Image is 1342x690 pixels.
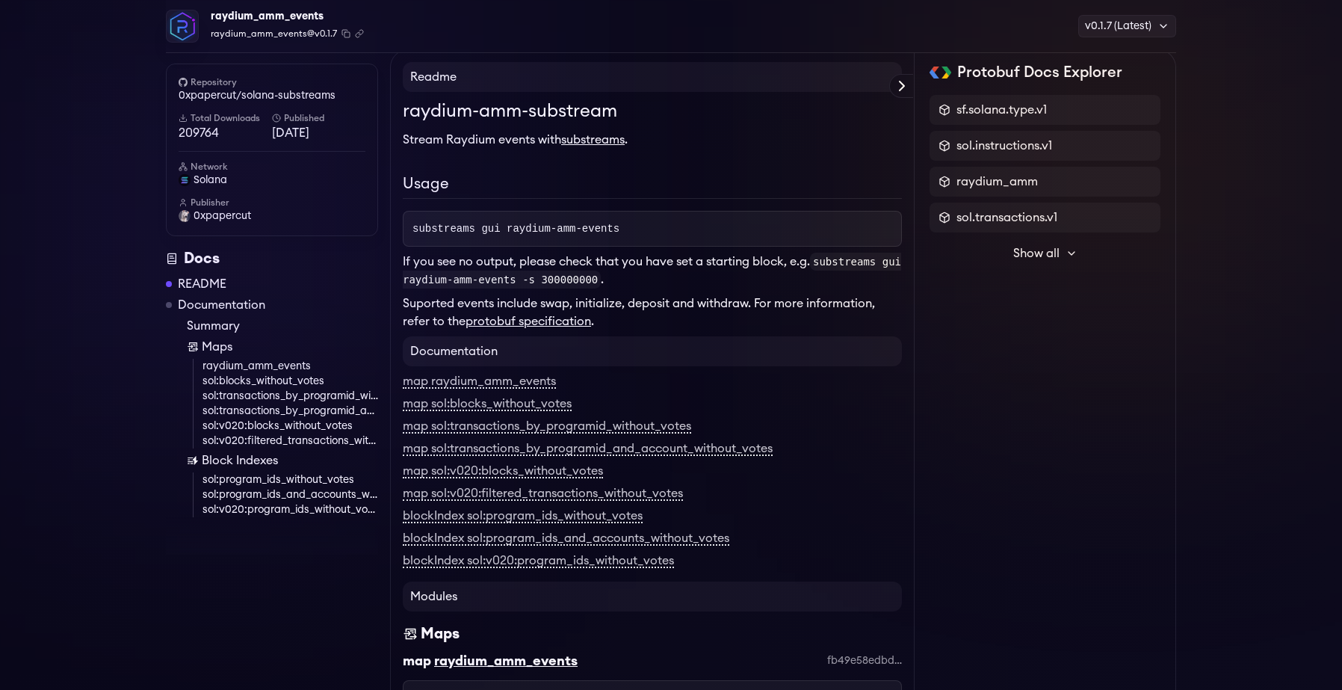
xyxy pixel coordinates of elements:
h6: Total Downloads [179,112,272,124]
div: raydium_amm_events [211,6,364,27]
p: Stream Raydium events with . [403,131,902,149]
p: Suported events include swap, initialize, deposit and withdraw. For more information, refer to the . [403,295,902,330]
a: protobuf specification [466,315,591,327]
span: sf.solana.type.v1 [956,101,1047,119]
h6: Network [179,161,365,173]
code: substreams gui raydium-amm-events -s 300000000 [403,253,901,289]
a: 0xpapercut/solana-substreams [179,88,365,103]
a: raydium_amm_events [202,359,378,374]
div: map [403,650,431,671]
h6: Repository [179,76,365,88]
button: Copy .spkg link to clipboard [355,29,364,38]
span: Show all [1013,244,1060,262]
a: sol:program_ids_without_votes [202,472,378,487]
a: map sol:v020:filtered_transactions_without_votes [403,487,683,501]
span: 209764 [179,124,272,142]
span: raydium_amm_events@v0.1.7 [211,27,337,40]
a: Summary [187,317,378,335]
span: 0xpapercut [194,209,251,224]
a: sol:blocks_without_votes [202,374,378,389]
a: blockIndex sol:v020:program_ids_without_votes [403,555,674,568]
p: If you see no output, please check that you have set a starting block, e.g. . [403,253,902,289]
h2: Usage [403,173,902,199]
a: README [178,275,226,293]
h4: Readme [403,62,902,92]
span: [DATE] [272,124,365,142]
span: substreams gui raydium-amm-events [412,223,619,235]
a: map raydium_amm_events [403,375,556,389]
span: sol.instructions.v1 [956,137,1052,155]
img: Maps icon [403,623,418,644]
h6: Published [272,112,365,124]
div: fb49e58edbd94b2d9a5d34a9a8423bf645a578f0 [827,653,902,668]
img: Block Index icon [187,455,199,466]
img: User Avatar [179,210,191,222]
img: Package Logo [167,10,198,42]
a: sol:transactions_by_programid_without_votes [202,389,378,404]
span: raydium_amm [956,173,1038,191]
a: map sol:transactions_by_programid_and_account_without_votes [403,443,773,456]
a: sol:v020:blocks_without_votes [202,419,378,434]
button: Show all [930,238,1160,268]
img: solana [179,174,191,186]
h6: Publisher [179,197,365,209]
a: substreams [561,134,625,146]
img: github [179,78,188,87]
img: Map icon [187,341,199,353]
div: v0.1.7 (Latest) [1078,15,1176,37]
a: map sol:v020:blocks_without_votes [403,465,603,478]
a: sol:v020:filtered_transactions_without_votes [202,434,378,449]
a: Maps [187,338,378,356]
a: 0xpapercut [179,209,365,224]
div: Docs [166,248,378,269]
a: Documentation [178,296,265,314]
div: Maps [421,623,460,644]
a: sol:transactions_by_programid_and_account_without_votes [202,404,378,419]
a: blockIndex sol:program_ids_without_votes [403,510,643,523]
a: map sol:blocks_without_votes [403,398,572,411]
a: Block Indexes [187,452,378,469]
h4: Documentation [403,336,902,366]
a: sol:program_ids_and_accounts_without_votes [202,487,378,502]
h1: raydium-amm-substream [403,98,902,125]
h2: Protobuf Docs Explorer [957,62,1122,83]
a: solana [179,173,365,188]
a: blockIndex sol:program_ids_and_accounts_without_votes [403,532,729,546]
img: Protobuf [930,67,951,78]
div: raydium_amm_events [434,650,578,671]
span: sol.transactions.v1 [956,209,1057,227]
button: Copy package name and version [341,29,350,38]
a: map sol:transactions_by_programid_without_votes [403,420,691,434]
a: sol:v020:program_ids_without_votes [202,502,378,517]
span: solana [194,173,227,188]
h4: Modules [403,582,902,612]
